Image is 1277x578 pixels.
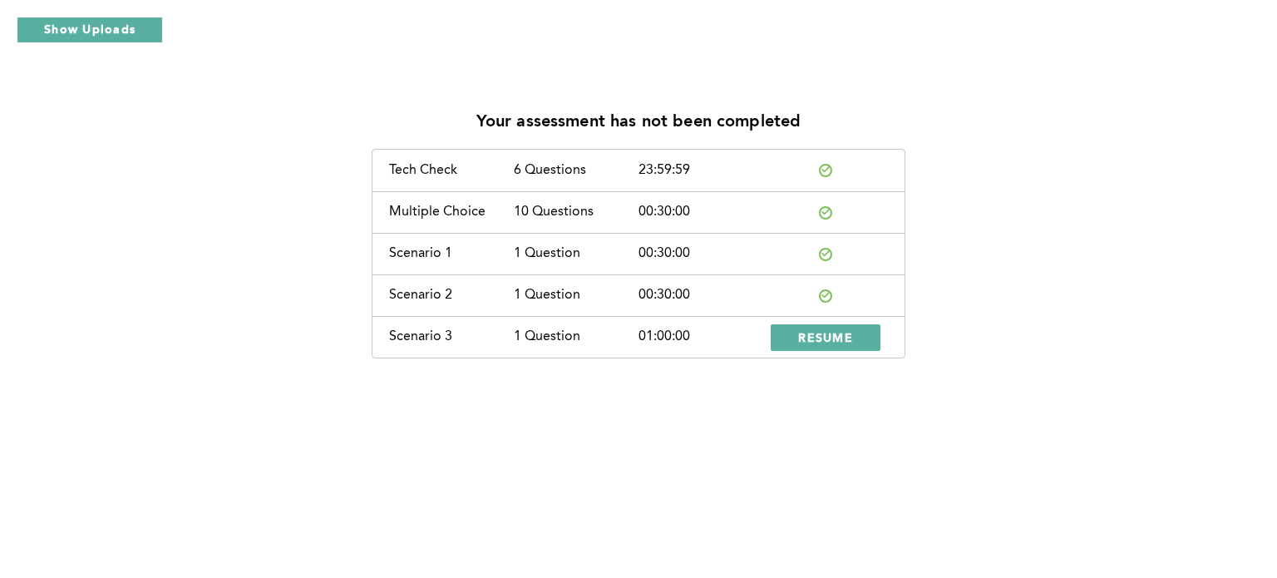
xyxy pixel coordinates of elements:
div: Multiple Choice [389,205,514,220]
p: Your assessment has not been completed [476,113,801,132]
div: 1 Question [514,246,638,261]
button: Show Uploads [17,17,163,43]
div: 1 Question [514,288,638,303]
div: 6 Questions [514,163,638,178]
div: Scenario 2 [389,288,514,303]
div: 1 Question [514,329,638,344]
div: 00:30:00 [638,246,763,261]
div: 23:59:59 [638,163,763,178]
div: 00:30:00 [638,288,763,303]
div: 10 Questions [514,205,638,220]
div: Scenario 3 [389,329,514,344]
div: Tech Check [389,163,514,178]
button: RESUME [771,324,880,351]
span: RESUME [798,329,853,345]
div: 01:00:00 [638,329,763,344]
div: 00:30:00 [638,205,763,220]
div: Scenario 1 [389,246,514,261]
